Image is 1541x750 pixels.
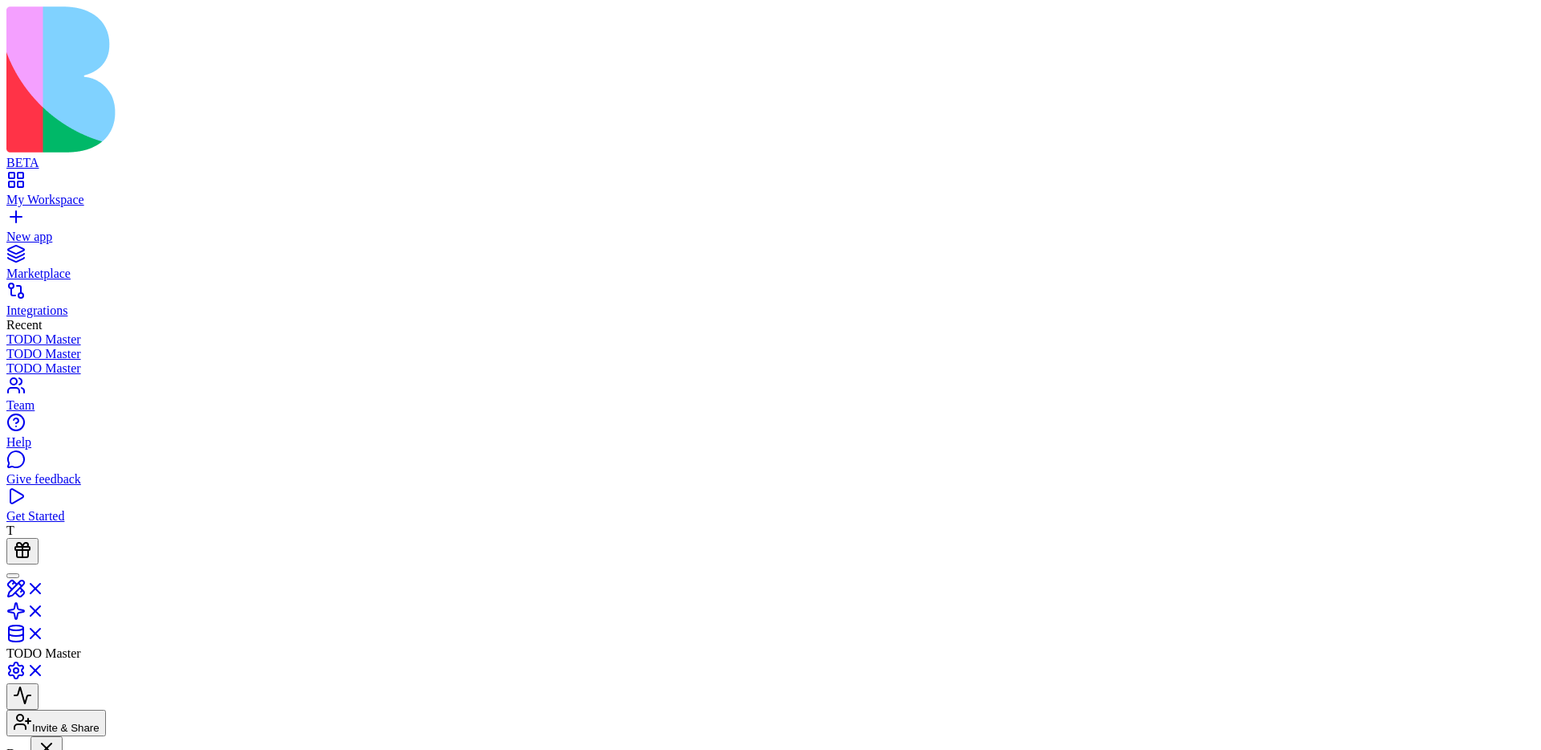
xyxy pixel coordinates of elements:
a: Marketplace [6,252,1535,281]
div: New app [6,230,1535,244]
a: Give feedback [6,458,1535,487]
a: Team [6,384,1535,413]
div: BETA [6,156,1535,170]
div: Give feedback [6,472,1535,487]
a: Get Started [6,495,1535,524]
a: TODO Master [6,332,1535,347]
a: TODO Master [6,347,1535,361]
a: My Workspace [6,178,1535,207]
img: logo [6,6,652,153]
div: Marketplace [6,267,1535,281]
div: Integrations [6,304,1535,318]
a: Help [6,421,1535,450]
button: Invite & Share [6,710,106,736]
div: Team [6,398,1535,413]
a: BETA [6,141,1535,170]
div: My Workspace [6,193,1535,207]
span: Recent [6,318,42,332]
div: Get Started [6,509,1535,524]
a: New app [6,215,1535,244]
a: TODO Master [6,361,1535,376]
a: Integrations [6,289,1535,318]
span: TODO Master [6,646,81,660]
div: Help [6,435,1535,450]
span: T [6,524,14,537]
